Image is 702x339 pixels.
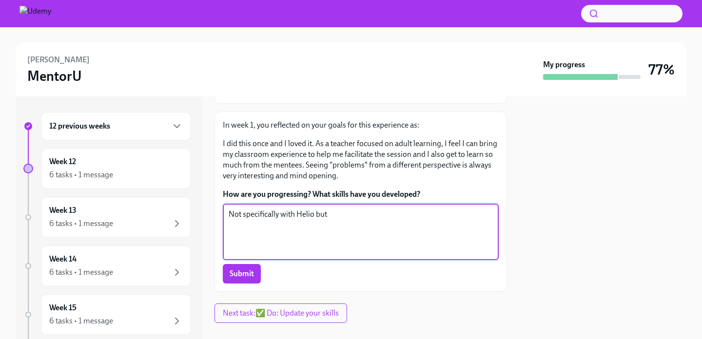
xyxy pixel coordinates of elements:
[49,302,77,313] h6: Week 15
[49,267,113,278] div: 6 tasks • 1 message
[229,208,493,255] textarea: Not specifically with Helio but
[49,205,77,216] h6: Week 13
[49,316,113,326] div: 6 tasks • 1 message
[223,120,499,131] p: In week 1, you reflected on your goals for this experience as:
[23,148,191,189] a: Week 126 tasks • 1 message
[23,245,191,286] a: Week 146 tasks • 1 message
[223,189,499,200] label: How are you progressing? What skills have you developed?
[223,308,339,318] span: Next task : ✅ Do: Update your skills
[49,169,113,180] div: 6 tasks • 1 message
[49,218,113,229] div: 6 tasks • 1 message
[49,156,76,167] h6: Week 12
[223,138,499,181] p: I did this once and I loved it. As a teacher focused on adult learning, I feel I can bring my cla...
[19,6,51,21] img: Udemy
[223,264,261,283] button: Submit
[27,67,82,85] h3: MentorU
[543,59,585,70] strong: My progress
[27,55,90,65] h6: [PERSON_NAME]
[49,121,110,132] h6: 12 previous weeks
[214,303,347,323] button: Next task:✅ Do: Update your skills
[230,269,254,279] span: Submit
[49,254,77,264] h6: Week 14
[23,294,191,335] a: Week 156 tasks • 1 message
[23,197,191,238] a: Week 136 tasks • 1 message
[648,61,675,78] h3: 77%
[41,112,191,140] div: 12 previous weeks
